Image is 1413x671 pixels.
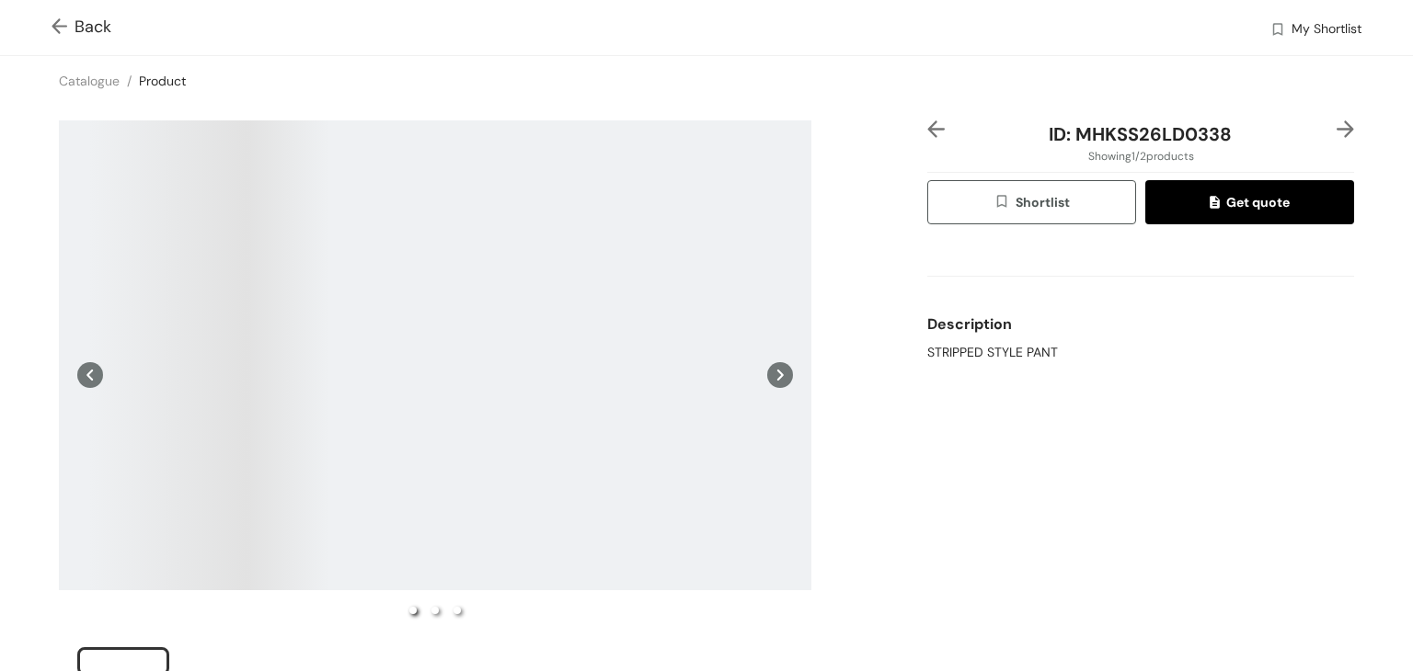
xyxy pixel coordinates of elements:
img: Go back [52,18,75,38]
img: wishlist [994,193,1016,213]
img: quote [1210,196,1225,212]
li: slide item 3 [454,607,461,614]
span: ID: MHKSS26LD0338 [1049,122,1232,146]
li: slide item 2 [431,607,439,614]
span: / [127,73,132,89]
span: Get quote [1210,192,1289,212]
button: wishlistShortlist [927,180,1136,224]
a: Catalogue [59,73,120,89]
span: Back [52,15,111,40]
li: slide item 1 [409,607,417,614]
div: Description [927,306,1354,343]
span: My Shortlist [1292,19,1361,41]
span: Showing 1 / 2 products [1088,148,1194,165]
span: Shortlist [994,192,1070,213]
a: Product [139,73,186,89]
div: STRIPPED STYLE PANT [927,343,1354,362]
img: wishlist [1269,21,1286,40]
button: quoteGet quote [1145,180,1354,224]
img: left [927,120,945,138]
img: right [1337,120,1354,138]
